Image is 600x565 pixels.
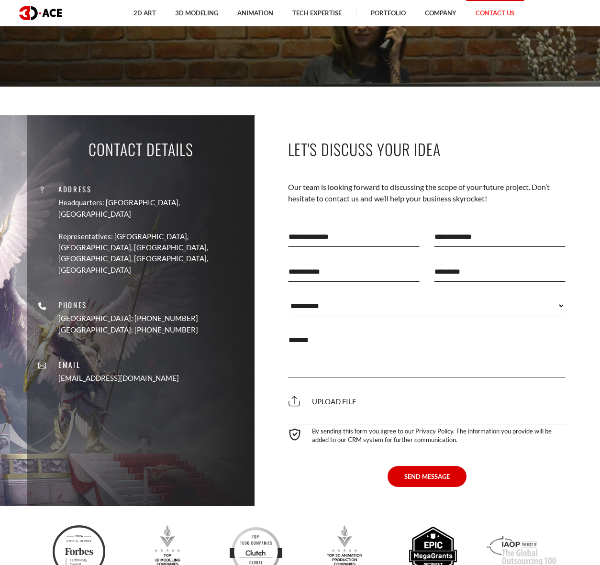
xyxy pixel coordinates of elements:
p: Email [58,359,179,370]
p: Our team is looking forward to discussing the scope of your future project. Don’t hesitate to con... [288,181,566,205]
a: [EMAIL_ADDRESS][DOMAIN_NAME] [58,373,179,384]
p: [GEOGRAPHIC_DATA]: [PHONE_NUMBER] [58,324,198,335]
button: SEND MESSAGE [388,466,467,487]
a: Headquarters: [GEOGRAPHIC_DATA], [GEOGRAPHIC_DATA] Representatives: [GEOGRAPHIC_DATA], [GEOGRAPHI... [58,197,247,276]
p: Headquarters: [GEOGRAPHIC_DATA], [GEOGRAPHIC_DATA] [58,197,247,220]
p: Contact Details [89,138,193,160]
img: logo dark [19,6,62,20]
p: Phones [58,299,198,310]
span: Upload file [288,397,356,406]
p: [GEOGRAPHIC_DATA]: [PHONE_NUMBER] [58,313,198,324]
p: Address [58,184,247,195]
p: Representatives: [GEOGRAPHIC_DATA], [GEOGRAPHIC_DATA], [GEOGRAPHIC_DATA], [GEOGRAPHIC_DATA], [GEO... [58,231,247,276]
div: By sending this form you agree to our Privacy Policy. The information you provide will be added t... [288,424,566,444]
p: Let's Discuss Your Idea [288,138,566,160]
